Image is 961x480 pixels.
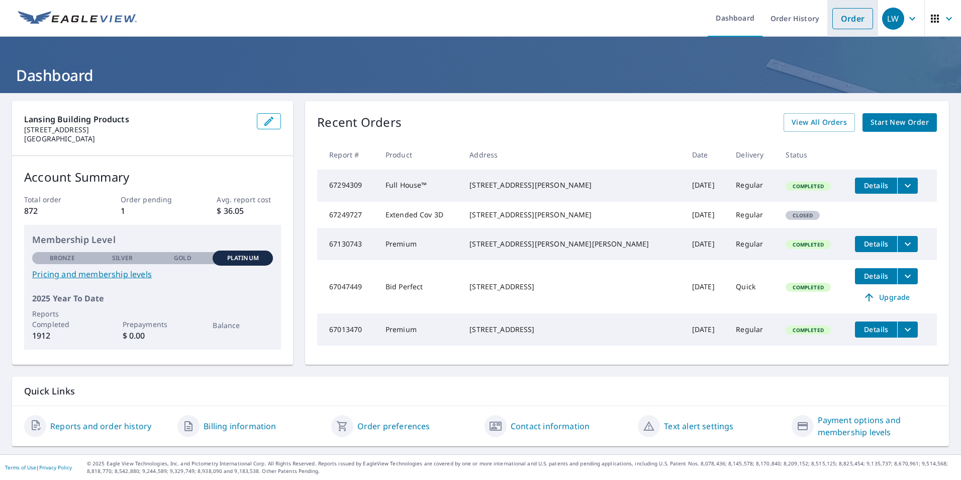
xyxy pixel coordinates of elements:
[217,205,281,217] p: $ 36.05
[511,420,590,432] a: Contact information
[728,202,778,228] td: Regular
[728,228,778,260] td: Regular
[792,116,847,129] span: View All Orders
[871,116,929,129] span: Start New Order
[469,180,676,190] div: [STREET_ADDRESS][PERSON_NAME]
[174,254,191,263] p: Gold
[897,268,918,284] button: filesDropdownBtn-67047449
[32,308,92,330] p: Reports Completed
[784,113,855,132] a: View All Orders
[664,420,733,432] a: Text alert settings
[861,239,891,249] span: Details
[787,241,829,248] span: Completed
[317,202,377,228] td: 67249727
[24,125,249,134] p: [STREET_ADDRESS]
[123,330,183,342] p: $ 0.00
[50,254,75,263] p: Bronze
[728,260,778,313] td: Quick
[787,327,829,334] span: Completed
[377,260,461,313] td: Bid Perfect
[377,228,461,260] td: Premium
[855,268,897,284] button: detailsBtn-67047449
[24,194,88,205] p: Total order
[861,181,891,190] span: Details
[50,420,151,432] a: Reports and order history
[317,170,377,202] td: 67294309
[24,113,249,125] p: Lansing Building Products
[469,282,676,292] div: [STREET_ADDRESS]
[684,170,728,202] td: [DATE]
[39,464,72,471] a: Privacy Policy
[377,170,461,202] td: Full House™
[317,113,402,132] p: Recent Orders
[213,320,273,331] p: Balance
[855,236,897,252] button: detailsBtn-67130743
[5,464,36,471] a: Terms of Use
[818,414,937,438] a: Payment options and membership levels
[728,140,778,170] th: Delivery
[317,228,377,260] td: 67130743
[317,260,377,313] td: 67047449
[204,420,276,432] a: Billing information
[728,170,778,202] td: Regular
[469,239,676,249] div: [STREET_ADDRESS][PERSON_NAME][PERSON_NAME]
[862,113,937,132] a: Start New Order
[832,8,873,29] a: Order
[882,8,904,30] div: LW
[855,289,918,305] a: Upgrade
[24,134,249,143] p: [GEOGRAPHIC_DATA]
[684,140,728,170] th: Date
[12,65,949,86] h1: Dashboard
[469,210,676,220] div: [STREET_ADDRESS][PERSON_NAME]
[18,11,137,26] img: EV Logo
[24,205,88,217] p: 872
[112,254,133,263] p: Silver
[778,140,847,170] th: Status
[317,313,377,346] td: 67013470
[24,168,281,186] p: Account Summary
[317,140,377,170] th: Report #
[861,271,891,281] span: Details
[855,322,897,338] button: detailsBtn-67013470
[217,194,281,205] p: Avg. report cost
[855,178,897,194] button: detailsBtn-67294309
[897,236,918,252] button: filesDropdownBtn-67130743
[123,319,183,330] p: Prepayments
[32,268,273,280] a: Pricing and membership levels
[377,313,461,346] td: Premium
[897,178,918,194] button: filesDropdownBtn-67294309
[897,322,918,338] button: filesDropdownBtn-67013470
[787,212,819,219] span: Closed
[461,140,684,170] th: Address
[684,260,728,313] td: [DATE]
[357,420,430,432] a: Order preferences
[469,325,676,335] div: [STREET_ADDRESS]
[32,292,273,304] p: 2025 Year To Date
[121,205,185,217] p: 1
[684,202,728,228] td: [DATE]
[87,460,956,475] p: © 2025 Eagle View Technologies, Inc. and Pictometry International Corp. All Rights Reserved. Repo...
[728,313,778,346] td: Regular
[861,291,912,303] span: Upgrade
[787,284,829,291] span: Completed
[24,385,937,397] p: Quick Links
[32,330,92,342] p: 1912
[5,464,72,470] p: |
[684,313,728,346] td: [DATE]
[227,254,259,263] p: Platinum
[861,325,891,334] span: Details
[377,202,461,228] td: Extended Cov 3D
[377,140,461,170] th: Product
[32,233,273,247] p: Membership Level
[121,194,185,205] p: Order pending
[787,183,829,190] span: Completed
[684,228,728,260] td: [DATE]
